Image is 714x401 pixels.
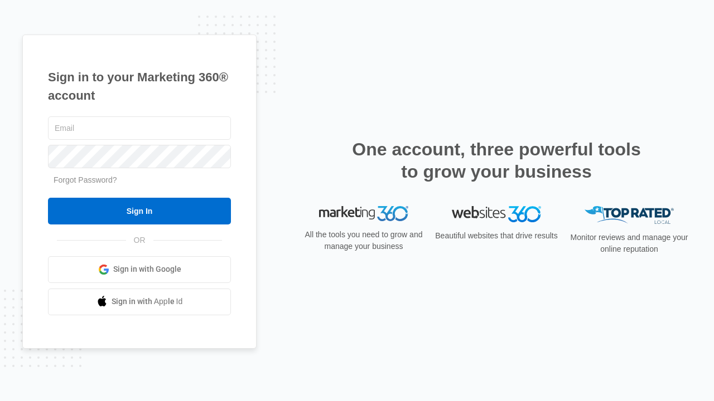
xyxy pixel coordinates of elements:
[126,234,153,246] span: OR
[48,198,231,224] input: Sign In
[301,229,426,252] p: All the tools you need to grow and manage your business
[54,175,117,184] a: Forgot Password?
[349,138,644,183] h2: One account, three powerful tools to grow your business
[48,116,231,140] input: Email
[112,296,183,307] span: Sign in with Apple Id
[48,288,231,315] a: Sign in with Apple Id
[452,206,541,222] img: Websites 360
[567,232,692,255] p: Monitor reviews and manage your online reputation
[319,206,408,222] img: Marketing 360
[48,68,231,105] h1: Sign in to your Marketing 360® account
[434,230,559,242] p: Beautiful websites that drive results
[48,256,231,283] a: Sign in with Google
[113,263,181,275] span: Sign in with Google
[585,206,674,224] img: Top Rated Local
